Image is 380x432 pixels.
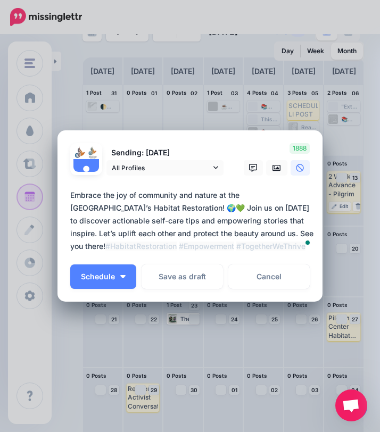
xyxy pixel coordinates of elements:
img: 252809667_4683429838407749_1838637535353719848_n-bsa125681.png [86,146,99,159]
span: 1888 [290,143,310,154]
span: All Profiles [112,162,211,173]
textarea: To enrich screen reader interactions, please activate Accessibility in Grammarly extension settings [70,189,315,253]
img: 272154027_129880729524117_961140755981698530_n-bsa125680.jpg [73,146,86,159]
div: Embrace the joy of community and nature at the [GEOGRAPHIC_DATA]’s Habitat Restoration! 🌍💚 Join u... [70,189,315,253]
a: Cancel [228,264,310,289]
img: arrow-down-white.png [120,275,126,278]
span: Schedule [81,273,115,280]
img: user_default_image.png [73,159,99,185]
button: Save as draft [142,264,223,289]
p: Sending: [DATE] [106,147,224,159]
button: Schedule [70,264,136,289]
a: All Profiles [106,160,224,176]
